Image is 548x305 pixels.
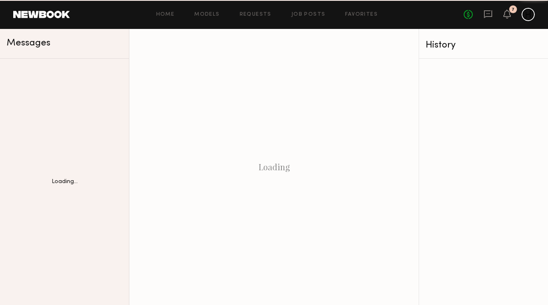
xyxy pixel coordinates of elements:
a: Home [156,12,175,17]
div: History [426,41,541,50]
a: Models [194,12,219,17]
div: Loading [129,29,419,305]
a: Job Posts [291,12,326,17]
a: Favorites [345,12,378,17]
div: 7 [512,7,515,12]
span: Messages [7,38,50,48]
a: Requests [240,12,272,17]
div: Loading... [52,179,78,185]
